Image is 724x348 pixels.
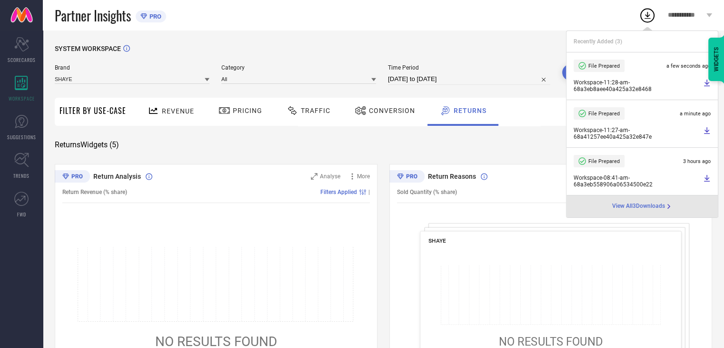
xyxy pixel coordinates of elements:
span: Analyse [320,173,340,180]
span: File Prepared [588,63,620,69]
svg: Zoom [311,173,317,180]
span: Returns [454,107,486,114]
span: FWD [17,211,26,218]
span: a few seconds ago [666,63,711,69]
span: 3 hours ago [683,158,711,164]
span: Filters Applied [320,189,357,195]
div: Premium [389,170,425,184]
span: Filter By Use-Case [60,105,126,116]
span: PRO [147,13,161,20]
span: Return Analysis [93,173,141,180]
a: Download [703,174,711,188]
span: File Prepared [588,158,620,164]
span: More [357,173,370,180]
span: File Prepared [588,111,620,117]
span: SYSTEM WORKSPACE [55,45,121,52]
div: Premium [55,170,90,184]
span: SHAYE [428,237,446,244]
span: Workspace - 11:28-am - 68a3eb8aee40a425a32e8468 [574,79,701,92]
span: SCORECARDS [8,56,36,63]
span: Sold Quantity (% share) [397,189,457,195]
span: Recently Added ( 3 ) [574,38,622,45]
span: a minute ago [680,111,711,117]
span: Return Reasons [428,173,476,180]
span: Conversion [369,107,415,114]
span: Partner Insights [55,6,131,25]
span: Revenue [162,107,194,115]
span: Workspace - 08:41-am - 68a3eb558906a06534500e22 [574,174,701,188]
span: Category [221,64,376,71]
span: Pricing [233,107,262,114]
span: Returns Widgets ( 5 ) [55,140,119,150]
span: WORKSPACE [9,95,35,102]
span: Brand [55,64,209,71]
span: Time Period [388,64,550,71]
button: Search [562,64,614,81]
a: View All3Downloads [612,203,673,210]
a: Download [703,79,711,92]
span: Traffic [301,107,330,114]
div: Open download list [639,7,656,24]
div: Open download page [612,203,673,210]
span: SUGGESTIONS [7,133,36,141]
span: TRENDS [13,172,30,179]
span: Return Revenue (% share) [62,189,127,195]
a: Download [703,127,711,140]
span: View All 3 Downloads [612,203,665,210]
input: Select time period [388,73,550,85]
span: Workspace - 11:27-am - 68a41257ee40a425a32e847e [574,127,701,140]
span: | [368,189,370,195]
